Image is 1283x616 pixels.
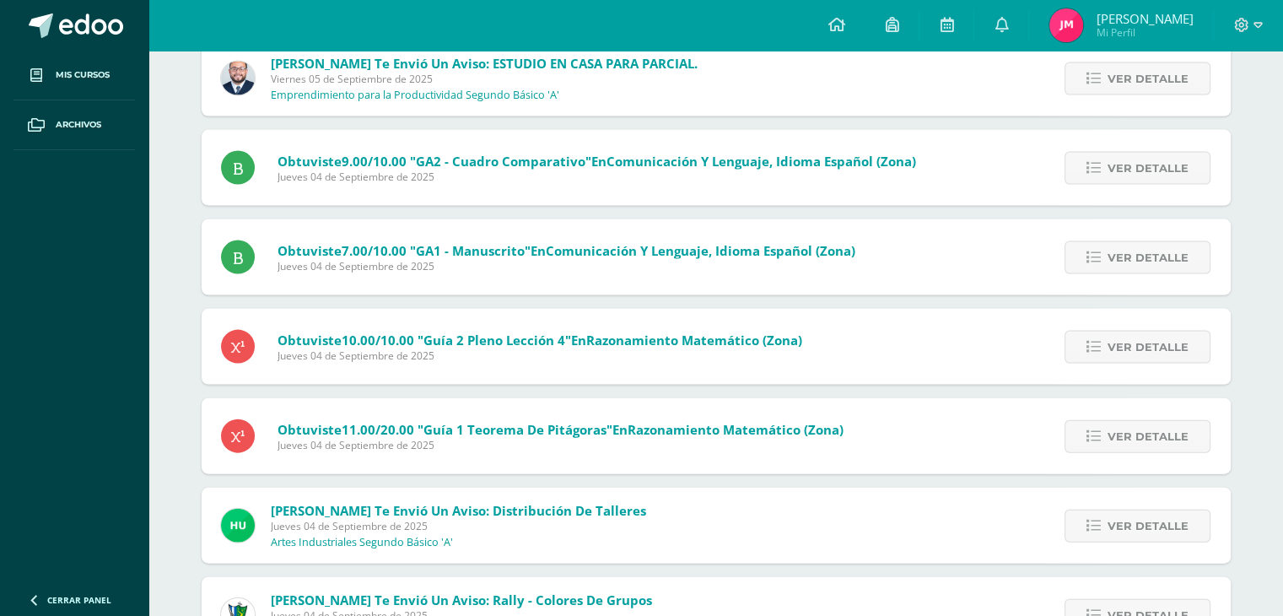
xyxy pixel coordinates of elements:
a: Archivos [13,100,135,150]
span: Ver detalle [1108,332,1189,363]
img: 6858e211fb986c9fe9688e4a84769b91.png [1049,8,1083,42]
span: Obtuviste en [278,153,916,170]
span: Jueves 04 de Septiembre de 2025 [278,170,916,184]
span: 10.00/10.00 [342,332,414,349]
span: [PERSON_NAME] te envió un aviso: Rally - Colores de grupos [271,592,652,608]
span: Ver detalle [1108,242,1189,273]
img: fd23069c3bd5c8dde97a66a86ce78287.png [221,509,255,543]
span: [PERSON_NAME] te envió un aviso: ESTUDIO EN CASA PARA PARCIAL. [271,55,698,72]
span: Ver detalle [1108,153,1189,184]
span: Comunicación y Lenguaje, Idioma Español (Zona) [606,153,916,170]
span: Obtuviste en [278,332,802,349]
span: "Guía 1 Teorema de Pitágoras" [418,421,612,438]
span: "GA1 - Manuscrito" [410,242,531,259]
span: 7.00/10.00 [342,242,407,259]
span: Ver detalle [1108,511,1189,542]
span: Comunicación y Lenguaje, Idioma Español (Zona) [546,242,855,259]
span: 11.00/20.00 [342,421,414,438]
span: Mi Perfil [1096,25,1193,40]
span: Viernes 05 de Septiembre de 2025 [271,72,698,86]
span: Obtuviste en [278,242,855,259]
span: Archivos [56,118,101,132]
span: Cerrar panel [47,594,111,606]
span: Jueves 04 de Septiembre de 2025 [278,349,802,363]
span: Mis cursos [56,68,110,82]
span: "GA2 - Cuadro comparativo" [410,153,591,170]
span: Ver detalle [1108,63,1189,95]
span: Jueves 04 de Septiembre de 2025 [278,259,855,273]
span: Jueves 04 de Septiembre de 2025 [278,438,844,452]
span: [PERSON_NAME] [1096,10,1193,27]
span: Jueves 04 de Septiembre de 2025 [271,519,646,533]
p: Emprendimiento para la Productividad Segundo Básico 'A' [271,89,559,102]
a: Mis cursos [13,51,135,100]
span: [PERSON_NAME] te envió un aviso: Distribución de talleres [271,502,646,519]
span: Razonamiento Matemático (Zona) [586,332,802,349]
p: Artes Industriales Segundo Básico 'A' [271,536,453,549]
span: Obtuviste en [278,421,844,438]
span: Razonamiento Matemático (Zona) [628,421,844,438]
img: eaa624bfc361f5d4e8a554d75d1a3cf6.png [221,62,255,95]
span: 9.00/10.00 [342,153,407,170]
span: "Guía 2 Pleno Lección 4" [418,332,571,349]
span: Ver detalle [1108,421,1189,452]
